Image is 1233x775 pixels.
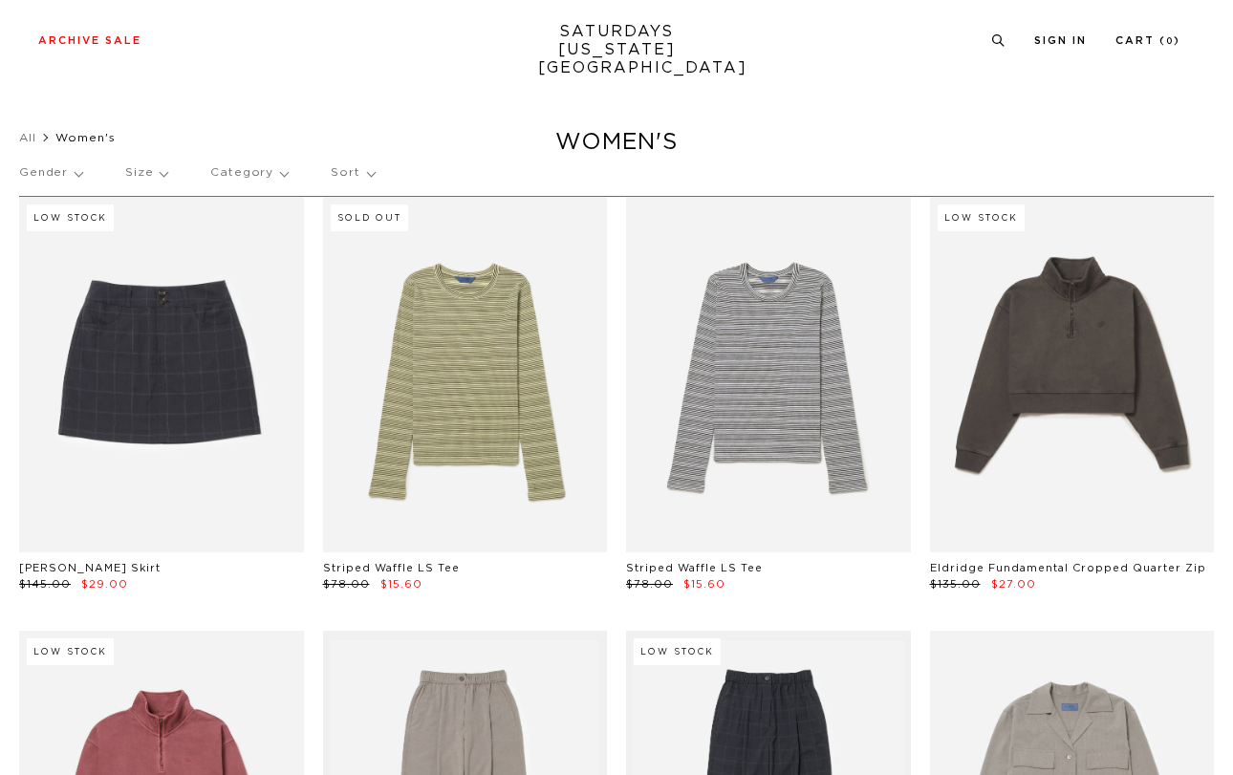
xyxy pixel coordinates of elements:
span: $78.00 [626,579,673,590]
div: Sold Out [331,205,408,231]
span: $27.00 [991,579,1036,590]
p: Category [210,151,288,195]
div: Low Stock [634,638,721,665]
span: Women's [55,132,116,143]
span: $15.60 [380,579,422,590]
span: $135.00 [930,579,981,590]
a: [PERSON_NAME] Skirt [19,563,161,573]
span: $15.60 [683,579,725,590]
a: Striped Waffle LS Tee [626,563,763,573]
div: Low Stock [27,638,114,665]
div: Low Stock [938,205,1025,231]
span: $29.00 [81,579,128,590]
a: Eldridge Fundamental Cropped Quarter Zip [930,563,1206,573]
p: Sort [331,151,374,195]
a: Cart (0) [1115,35,1180,46]
a: SATURDAYS[US_STATE][GEOGRAPHIC_DATA] [538,23,696,77]
a: Archive Sale [38,35,141,46]
a: Sign In [1034,35,1087,46]
span: $145.00 [19,579,71,590]
div: Low Stock [27,205,114,231]
span: $78.00 [323,579,370,590]
p: Gender [19,151,82,195]
a: Striped Waffle LS Tee [323,563,460,573]
p: Size [125,151,167,195]
small: 0 [1166,37,1174,46]
a: All [19,132,36,143]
